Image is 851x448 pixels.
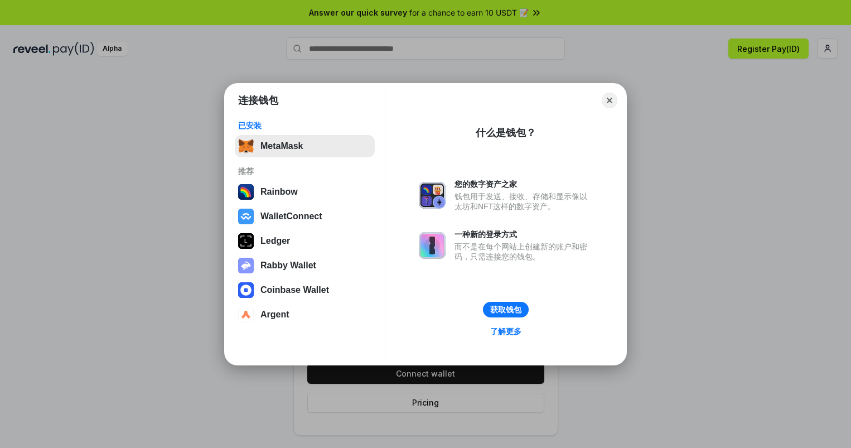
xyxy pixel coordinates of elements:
button: Coinbase Wallet [235,279,375,301]
button: Argent [235,304,375,326]
button: Rainbow [235,181,375,203]
div: 而不是在每个网站上创建新的账户和密码，只需连接您的钱包。 [454,242,593,262]
button: WalletConnect [235,205,375,228]
div: MetaMask [260,141,303,151]
div: Coinbase Wallet [260,285,329,295]
img: svg+xml,%3Csvg%20width%3D%2228%22%20height%3D%2228%22%20viewBox%3D%220%200%2028%2028%22%20fill%3D... [238,307,254,322]
div: Ledger [260,236,290,246]
h1: 连接钱包 [238,94,278,107]
div: 推荐 [238,166,371,176]
img: svg+xml,%3Csvg%20fill%3D%22none%22%20height%3D%2233%22%20viewBox%3D%220%200%2035%2033%22%20width%... [238,138,254,154]
div: 了解更多 [490,326,521,336]
img: svg+xml,%3Csvg%20width%3D%2228%22%20height%3D%2228%22%20viewBox%3D%220%200%2028%2028%22%20fill%3D... [238,282,254,298]
div: Rainbow [260,187,298,197]
div: 获取钱包 [490,305,521,315]
button: Rabby Wallet [235,254,375,277]
img: svg+xml,%3Csvg%20xmlns%3D%22http%3A%2F%2Fwww.w3.org%2F2000%2Fsvg%22%20width%3D%2228%22%20height%3... [238,233,254,249]
div: Rabby Wallet [260,261,316,271]
img: svg+xml,%3Csvg%20width%3D%22120%22%20height%3D%22120%22%20viewBox%3D%220%200%20120%20120%22%20fil... [238,184,254,200]
img: svg+xml,%3Csvg%20xmlns%3D%22http%3A%2F%2Fwww.w3.org%2F2000%2Fsvg%22%20fill%3D%22none%22%20viewBox... [419,232,446,259]
div: 已安装 [238,121,371,131]
img: svg+xml,%3Csvg%20xmlns%3D%22http%3A%2F%2Fwww.w3.org%2F2000%2Fsvg%22%20fill%3D%22none%22%20viewBox... [238,258,254,273]
div: 钱包用于发送、接收、存储和显示像以太坊和NFT这样的数字资产。 [454,191,593,211]
div: WalletConnect [260,211,322,221]
img: svg+xml,%3Csvg%20width%3D%2228%22%20height%3D%2228%22%20viewBox%3D%220%200%2028%2028%22%20fill%3D... [238,209,254,224]
button: Ledger [235,230,375,252]
img: svg+xml,%3Csvg%20xmlns%3D%22http%3A%2F%2Fwww.w3.org%2F2000%2Fsvg%22%20fill%3D%22none%22%20viewBox... [419,182,446,209]
button: 获取钱包 [483,302,529,317]
a: 了解更多 [483,324,528,339]
div: 一种新的登录方式 [454,229,593,239]
div: Argent [260,310,289,320]
button: MetaMask [235,135,375,157]
div: 您的数字资产之家 [454,179,593,189]
button: Close [602,93,617,108]
div: 什么是钱包？ [476,126,536,139]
